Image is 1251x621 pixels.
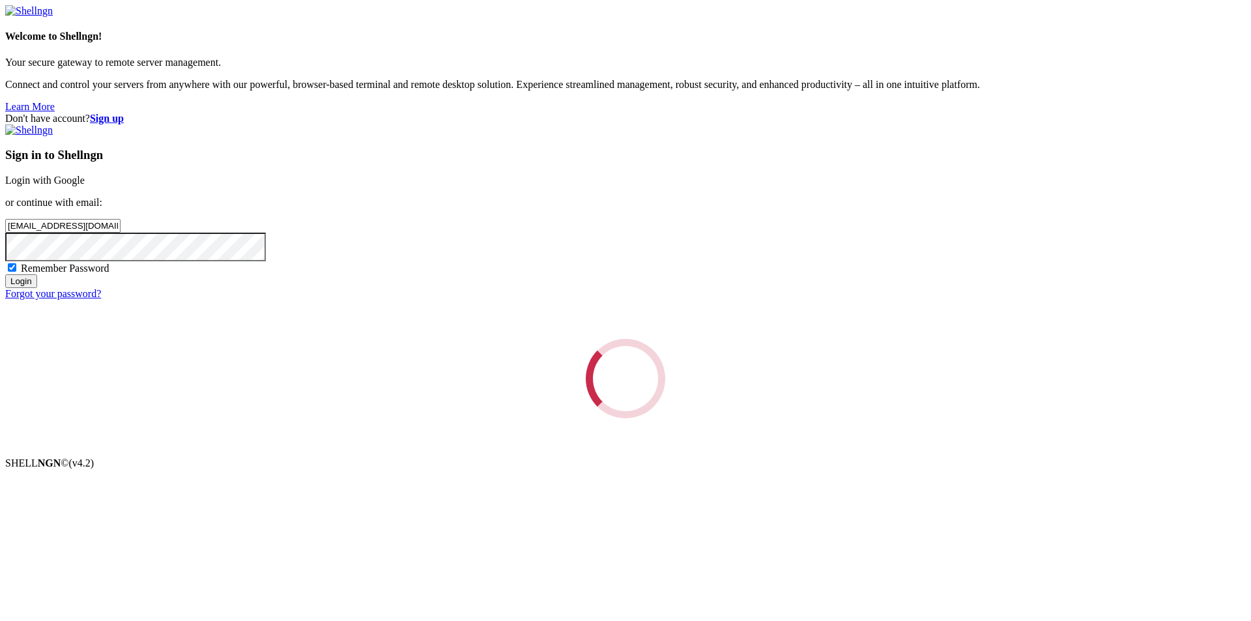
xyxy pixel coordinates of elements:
a: Login with Google [5,175,85,186]
a: Forgot your password? [5,288,101,299]
input: Remember Password [8,263,16,272]
a: Learn More [5,101,55,112]
b: NGN [38,457,61,469]
h4: Welcome to Shellngn! [5,31,1246,42]
div: Don't have account? [5,113,1246,124]
p: Your secure gateway to remote server management. [5,57,1246,68]
h3: Sign in to Shellngn [5,148,1246,162]
img: Shellngn [5,5,53,17]
span: 4.2.0 [69,457,94,469]
input: Email address [5,219,121,233]
p: Connect and control your servers from anywhere with our powerful, browser-based terminal and remo... [5,79,1246,91]
input: Login [5,274,37,288]
span: SHELL © [5,457,94,469]
span: Remember Password [21,263,109,274]
img: Shellngn [5,124,53,136]
p: or continue with email: [5,197,1246,209]
a: Sign up [90,113,124,124]
div: Loading... [579,332,672,426]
